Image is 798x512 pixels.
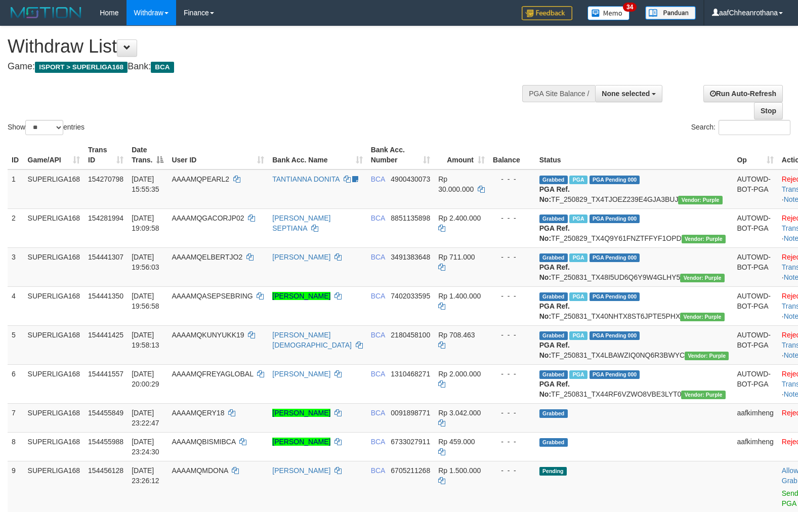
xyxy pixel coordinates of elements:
td: SUPERLIGA168 [24,286,85,325]
b: PGA Ref. No: [539,185,570,203]
span: 154441307 [88,253,123,261]
a: TANTIANNA DONITA [272,175,340,183]
div: - - - [493,369,531,379]
td: TF_250831_TX4LBAWZIQ0NQ6R3BWYC [535,325,733,364]
td: 2 [8,208,24,247]
span: PGA Pending [590,331,640,340]
a: [PERSON_NAME] [272,409,330,417]
span: Rp 30.000.000 [438,175,474,193]
td: AUTOWD-BOT-PGA [733,364,777,403]
span: 154441557 [88,370,123,378]
div: - - - [493,252,531,262]
span: Copy 4900430073 to clipboard [391,175,430,183]
a: [PERSON_NAME] [272,253,330,261]
td: TF_250831_TX48I5UD6Q6Y9W4GLHY5 [535,247,733,286]
span: BCA [371,438,385,446]
h4: Game: Bank: [8,62,522,72]
a: Stop [754,102,783,119]
span: Rp 711.000 [438,253,475,261]
span: Copy 0091898771 to clipboard [391,409,430,417]
td: 5 [8,325,24,364]
td: SUPERLIGA168 [24,432,85,461]
span: Rp 1.400.000 [438,292,481,300]
span: [DATE] 23:24:30 [132,438,159,456]
span: PGA Pending [590,292,640,301]
span: Copy 7402033595 to clipboard [391,292,430,300]
th: Trans ID: activate to sort column ascending [84,141,128,169]
span: Marked by aafsoycanthlai [569,253,587,262]
span: 154441350 [88,292,123,300]
div: - - - [493,408,531,418]
span: BCA [371,253,385,261]
label: Show entries [8,120,85,135]
td: AUTOWD-BOT-PGA [733,286,777,325]
td: 4 [8,286,24,325]
span: AAAAMQGACORJP02 [172,214,244,222]
div: - - - [493,213,531,223]
span: Rp 708.463 [438,331,475,339]
td: 8 [8,432,24,461]
span: Marked by aafmaleo [569,176,587,184]
span: Vendor URL: https://trx4.1velocity.biz [680,274,724,282]
span: Copy 6705211268 to clipboard [391,466,430,475]
span: [DATE] 23:26:12 [132,466,159,485]
span: AAAAMQFREYAGLOBAL [172,370,253,378]
span: Copy 3491383648 to clipboard [391,253,430,261]
span: Vendor URL: https://trx4.1velocity.biz [678,196,722,204]
span: Grabbed [539,370,568,379]
span: BCA [371,175,385,183]
td: AUTOWD-BOT-PGA [733,208,777,247]
span: Marked by aafnonsreyleab [569,215,587,223]
a: [PERSON_NAME] [272,292,330,300]
span: [DATE] 19:58:13 [132,331,159,349]
span: Grabbed [539,253,568,262]
span: ISPORT > SUPERLIGA168 [35,62,128,73]
td: SUPERLIGA168 [24,364,85,403]
a: [PERSON_NAME] [272,466,330,475]
td: SUPERLIGA168 [24,208,85,247]
span: None selected [602,90,650,98]
span: [DATE] 20:00:29 [132,370,159,388]
a: [PERSON_NAME] [272,438,330,446]
td: TF_250831_TX40NHTX8ST6JPTE5PHX [535,286,733,325]
b: PGA Ref. No: [539,341,570,359]
div: - - - [493,437,531,447]
div: PGA Site Balance / [522,85,595,102]
span: Rp 1.500.000 [438,466,481,475]
div: - - - [493,465,531,476]
span: Vendor URL: https://trx4.1velocity.biz [682,235,726,243]
span: Rp 3.042.000 [438,409,481,417]
b: PGA Ref. No: [539,224,570,242]
th: Amount: activate to sort column ascending [434,141,489,169]
span: BCA [371,466,385,475]
img: MOTION_logo.png [8,5,85,20]
td: SUPERLIGA168 [24,247,85,286]
span: PGA Pending [590,176,640,184]
th: ID [8,141,24,169]
span: AAAAMQBISMIBCA [172,438,235,446]
a: [PERSON_NAME] SEPTIANA [272,214,330,232]
span: BCA [371,331,385,339]
span: 154456128 [88,466,123,475]
span: Copy 6733027911 to clipboard [391,438,430,446]
span: Rp 459.000 [438,438,475,446]
div: - - - [493,174,531,184]
a: [PERSON_NAME][DEMOGRAPHIC_DATA] [272,331,352,349]
th: Op: activate to sort column ascending [733,141,777,169]
img: Feedback.jpg [522,6,572,20]
th: Balance [489,141,535,169]
td: TF_250831_TX44RF6VZWO8VBE3LYT0 [535,364,733,403]
span: AAAAMQERY18 [172,409,224,417]
span: PGA Pending [590,215,640,223]
span: Copy 1310468271 to clipboard [391,370,430,378]
span: Copy 2180458100 to clipboard [391,331,430,339]
span: Grabbed [539,292,568,301]
span: AAAAMQKUNYUKK19 [172,331,244,339]
span: 154455988 [88,438,123,446]
th: Game/API: activate to sort column ascending [24,141,85,169]
span: Grabbed [539,176,568,184]
span: BCA [371,214,385,222]
span: 154270798 [88,175,123,183]
span: Rp 2.000.000 [438,370,481,378]
span: 154281994 [88,214,123,222]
